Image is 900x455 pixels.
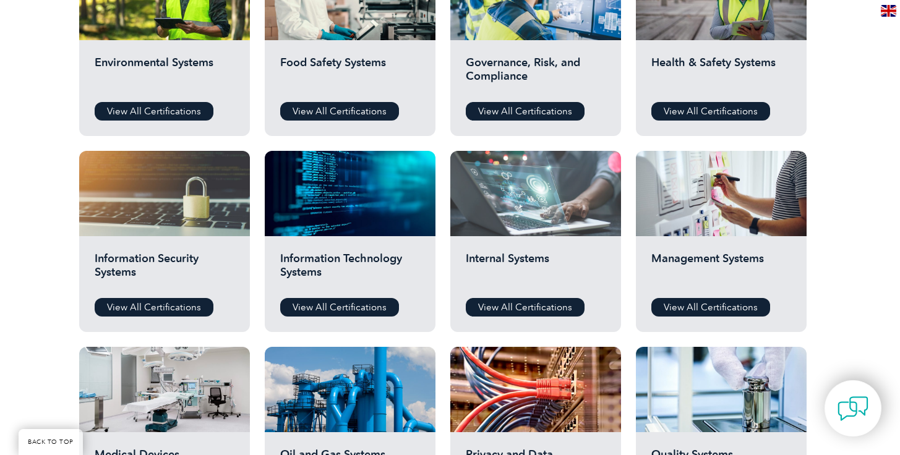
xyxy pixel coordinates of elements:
[95,102,213,121] a: View All Certifications
[95,56,234,93] h2: Environmental Systems
[466,56,606,93] h2: Governance, Risk, and Compliance
[95,298,213,317] a: View All Certifications
[280,102,399,121] a: View All Certifications
[280,298,399,317] a: View All Certifications
[95,252,234,289] h2: Information Security Systems
[651,102,770,121] a: View All Certifications
[651,56,791,93] h2: Health & Safety Systems
[280,56,420,93] h2: Food Safety Systems
[838,393,868,424] img: contact-chat.png
[466,102,585,121] a: View All Certifications
[466,298,585,317] a: View All Certifications
[466,252,606,289] h2: Internal Systems
[280,252,420,289] h2: Information Technology Systems
[651,252,791,289] h2: Management Systems
[881,5,896,17] img: en
[651,298,770,317] a: View All Certifications
[19,429,83,455] a: BACK TO TOP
